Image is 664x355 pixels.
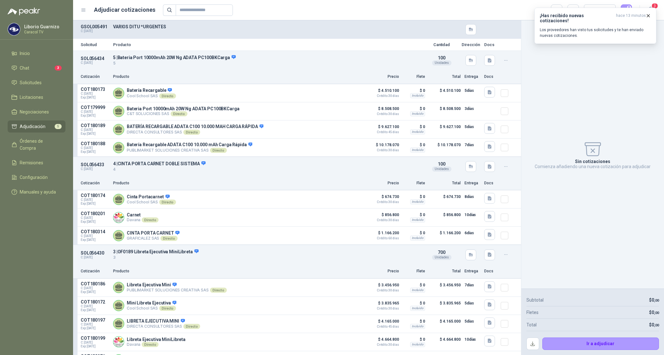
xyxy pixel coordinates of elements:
[410,288,425,293] div: Incluido
[429,268,461,274] p: Total
[8,171,65,183] a: Configuración
[81,216,109,220] span: C: [DATE]
[127,111,239,116] p: C&T SOLUCIONES SAS
[429,336,461,348] p: $ 4.664.800
[81,96,109,99] span: Exp: [DATE]
[464,123,480,131] p: 5 días
[410,93,425,98] div: Incluido
[649,309,659,316] p: $
[526,321,537,328] p: Total
[410,129,425,134] div: Incluido
[403,87,425,94] p: $ 0
[367,180,399,186] p: Precio
[20,188,56,195] span: Manuales y ayuda
[367,87,399,98] p: $ 4.510.100
[464,268,480,274] p: Entrega
[367,105,399,116] p: $ 8.508.500
[20,159,43,166] span: Remisiones
[616,13,646,23] span: hace 13 minutos
[81,110,109,114] span: C: [DATE]
[464,211,480,219] p: 10 días
[410,217,425,222] div: Incluido
[113,249,422,255] p: 3 | OF0189 Libreta Ejecutiva MiniLibreta
[81,141,109,146] p: COT180188
[81,286,109,290] span: C: [DATE]
[81,220,109,224] span: Exp: [DATE]
[81,211,109,216] p: COT180201
[81,308,109,312] span: Exp: [DATE]
[526,297,544,304] p: Subtotal
[113,180,363,186] p: Producto
[426,43,457,47] p: Cantidad
[81,150,109,154] span: Exp: [DATE]
[81,105,109,110] p: COT179999
[127,148,252,153] p: PUBLIMARKET SOLUCIONES CREATIVA SAS
[464,281,480,289] p: 7 días
[160,236,177,241] div: Directo
[461,43,480,47] p: Dirección
[542,338,659,350] button: Ir a adjudicar
[81,317,109,323] p: COT180197
[127,106,239,111] p: Bateria Port 10000mAh 20W Ng ADATA PC100BKCarga
[403,299,425,307] p: $ 0
[127,124,263,130] p: BATERÍA RECARGABLE ADATA C100 10.000 MAH CARGA RÁPIDA
[81,229,109,234] p: COT180314
[81,281,109,286] p: COT180186
[367,343,399,346] span: Crédito 30 días
[403,317,425,325] p: $ 0
[113,43,422,47] p: Producto
[113,268,363,274] p: Producto
[24,30,64,34] p: Caracol TV
[8,186,65,198] a: Manuales y ayuda
[367,325,399,328] span: Crédito 45 días
[367,281,399,292] p: $ 3.456.950
[127,288,227,293] p: PUBLIMARKET SOLUCIONES CREATIVA SAS
[438,55,445,60] span: 100
[464,87,480,94] p: 5 días
[367,131,399,134] span: Crédito 45 días
[403,180,425,186] p: Flete
[81,238,109,242] span: Exp: [DATE]
[652,297,659,303] span: 0
[159,200,176,205] div: Directo
[81,323,109,326] span: C: [DATE]
[652,310,659,315] span: 0
[8,23,20,35] img: Company Logo
[94,5,155,14] h1: Adjudicar cotizaciones
[20,79,42,86] span: Solicitudes
[81,299,109,304] p: COT180172
[20,138,59,152] span: Órdenes de Compra
[81,87,109,92] p: COT180173
[127,200,176,205] p: Cool School SAS
[526,309,539,316] p: Fletes
[429,141,461,154] p: $ 10.178.070
[464,74,480,80] p: Entrega
[81,336,109,341] p: COT180199
[484,268,497,274] p: Docs
[438,250,445,255] span: 700
[113,24,422,29] p: VARIOS DITU *URGENTES
[484,180,497,186] p: Docs
[438,161,445,167] span: 100
[464,299,480,307] p: 5 días
[8,8,40,15] img: Logo peakr
[8,91,65,103] a: Licitaciones
[127,337,186,342] p: Libreta Ejecutiva MiniLibreta
[81,74,109,80] p: Cotización
[464,105,480,113] p: 3 días
[432,255,451,260] div: Unidades
[159,306,176,311] div: Directo
[81,193,109,198] p: COT180174
[652,322,659,327] span: 0
[81,202,109,206] span: Exp: [DATE]
[429,317,461,330] p: $ 4.165.000
[113,74,363,80] p: Producto
[464,229,480,237] p: 6 días
[575,159,610,164] p: Sin cotizaciones
[113,337,124,347] img: Company Logo
[81,146,109,150] span: C: [DATE]
[81,128,109,132] span: C: [DATE]
[649,321,659,328] p: $
[113,55,422,60] p: 5 | Bateria Port 10000mAh 20W Ng ADATA PC100BKCarga
[403,281,425,289] p: $ 0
